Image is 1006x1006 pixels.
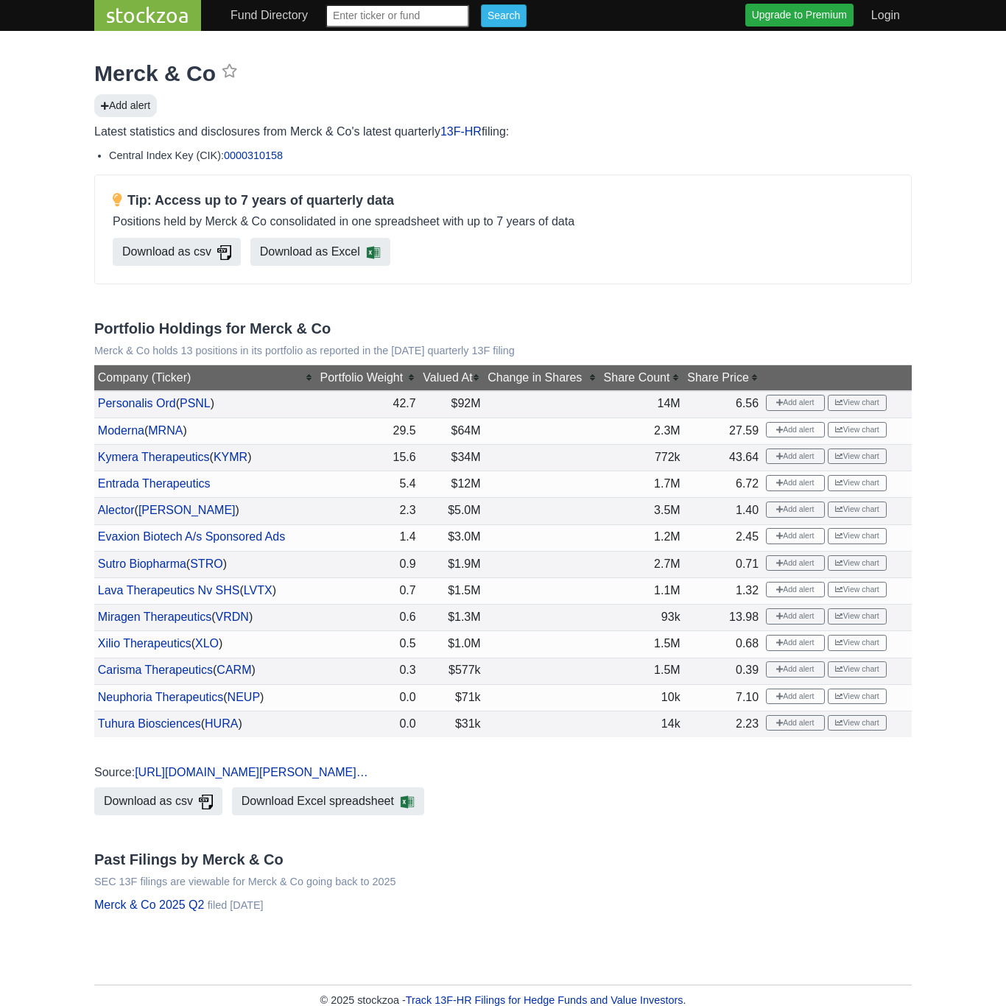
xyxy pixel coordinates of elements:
td: 27.59 [683,418,762,444]
a: Neuphoria Therapeutics [98,691,223,703]
button: Add alert [766,661,825,678]
a: Personalis Ord [98,397,176,409]
h3: Past Filings by Merck & Co [94,851,912,868]
a: Merck & Co [94,61,216,85]
span: filed [DATE] [208,899,264,911]
td: 0.9 [317,551,420,577]
div: Share Count [604,369,680,387]
td: 0.39 [683,658,762,684]
a: VRDN [216,611,249,623]
p: Positions held by Merck & Co consolidated in one spreadsheet with up to 7 years of data [113,213,893,231]
td: 1.4 [317,524,420,551]
td: 14k [600,711,684,738]
a: [PERSON_NAME] [138,504,236,516]
td: 42.7 [317,391,420,418]
a: Xilio Therapeutics [98,637,191,650]
a: View chart [828,422,887,438]
img: Download Excel xlsx [400,795,415,809]
a: View chart [828,475,887,491]
td: 93k [600,605,684,631]
a: Moderna [98,424,144,437]
th: Change in Shares: No sort applied, activate to apply an ascending sort [484,365,599,391]
h3: Portfolio Holdings for Merck & Co [94,320,912,337]
a: View chart [828,449,887,465]
a: Alector [98,504,135,516]
td: 29.5 [317,418,420,444]
td: $577k [419,658,484,684]
button: Add alert [766,475,825,491]
td: 5.4 [317,471,420,498]
li: Central Index Key (CIK): [109,148,912,163]
a: Entrada Therapeutics [98,477,211,490]
a: View chart [828,689,887,705]
td: 0.7 [317,578,420,605]
th: Portfolio Weight: No sort applied, activate to apply an ascending sort [317,365,420,391]
td: 6.56 [683,391,762,418]
div: Change in Shares [488,369,597,387]
td: ( ) [94,684,317,711]
a: Miragen Therapeutics [98,611,211,623]
a: MRNA [148,424,183,437]
a: Lava Therapeutics Nv SHS [98,584,240,597]
td: 0.6 [317,605,420,631]
a: Download as Excel [250,238,390,266]
td: 0.5 [317,631,420,658]
button: Add alert [766,422,825,438]
button: Add alert [766,635,825,651]
td: 10k [600,684,684,711]
a: Upgrade to Premium [745,4,854,27]
td: 14M [600,391,684,418]
th: Valued At: No sort applied, activate to apply an ascending sort [419,365,484,391]
td: 0.0 [317,684,420,711]
a: Fund Directory [225,1,314,30]
a: Download Excel spreadsheet [232,787,424,815]
img: Download consolidated filings csv [217,245,231,260]
th: Share Price: No sort applied, activate to apply an ascending sort [683,365,762,391]
a: View chart [828,582,887,598]
a: Merck & Co 2025 Q2 [94,898,204,911]
td: 13.98 [683,605,762,631]
a: View chart [828,635,887,651]
a: KYMR [214,451,247,463]
p: SEC 13F filings are viewable for Merck & Co going back to 2025 [94,876,912,888]
td: ( ) [94,658,317,684]
a: Carisma Therapeutics [98,664,213,676]
a: LVTX [244,584,272,597]
a: View chart [828,715,887,731]
a: View chart [828,661,887,678]
div: Portfolio Weight [320,369,416,387]
a: View chart [828,502,887,518]
a: Download as csv [94,787,222,815]
button: Add alert [766,528,825,544]
a: CARM [217,664,251,676]
h4: Tip: Access up to 7 years of quarterly data [113,193,893,209]
a: Kymera Therapeutics [98,451,210,463]
a: XLO [195,637,219,650]
td: 0.0 [317,711,420,738]
td: $71k [419,684,484,711]
a: View chart [828,555,887,571]
p: Merck & Co holds 13 positions in its portfolio as reported in the [DATE] quarterly 13F filing [94,345,912,357]
td: ( ) [94,498,317,524]
th: Company (Ticker): No sort applied, activate to apply an ascending sort [94,365,317,391]
td: 1.2M [600,524,684,551]
a: Login [865,1,906,30]
div: Valued At [423,369,480,387]
input: Enter ticker or fund [326,4,469,27]
td: $1.5M [419,578,484,605]
td: 1.5M [600,631,684,658]
td: ( ) [94,551,317,577]
td: 772k [600,445,684,471]
img: Download csv [199,795,213,809]
a: STRO [190,557,222,570]
td: $92M [419,391,484,418]
div: Source: [94,764,912,781]
td: 43.64 [683,445,762,471]
td: 2.3M [600,418,684,444]
a: HURA [205,717,238,730]
div: Share Price [687,369,759,387]
a: Track 13F-HR Filings for Hedge Funds and Value Investors [406,994,683,1006]
td: $1.9M [419,551,484,577]
input: Search [481,4,527,27]
td: ( ) [94,418,317,444]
